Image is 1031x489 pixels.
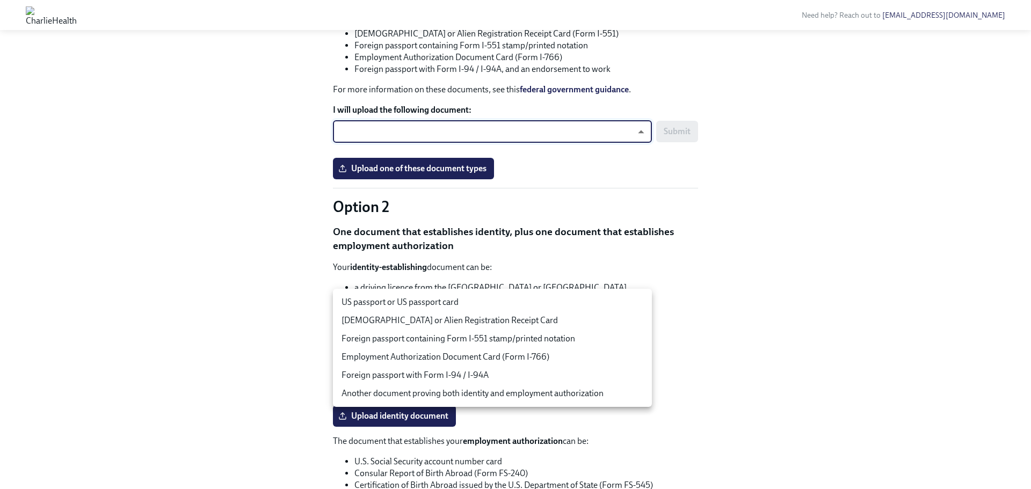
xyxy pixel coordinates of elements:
li: US passport or US passport card [333,293,652,311]
li: Employment Authorization Document Card (Form I-766) [333,348,652,366]
li: Another document proving both identity and employment authorization [333,384,652,403]
li: [DEMOGRAPHIC_DATA] or Alien Registration Receipt Card [333,311,652,330]
li: Foreign passport containing Form I-551 stamp/printed notation [333,330,652,348]
li: Foreign passport with Form I-94 / I-94A [333,366,652,384]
